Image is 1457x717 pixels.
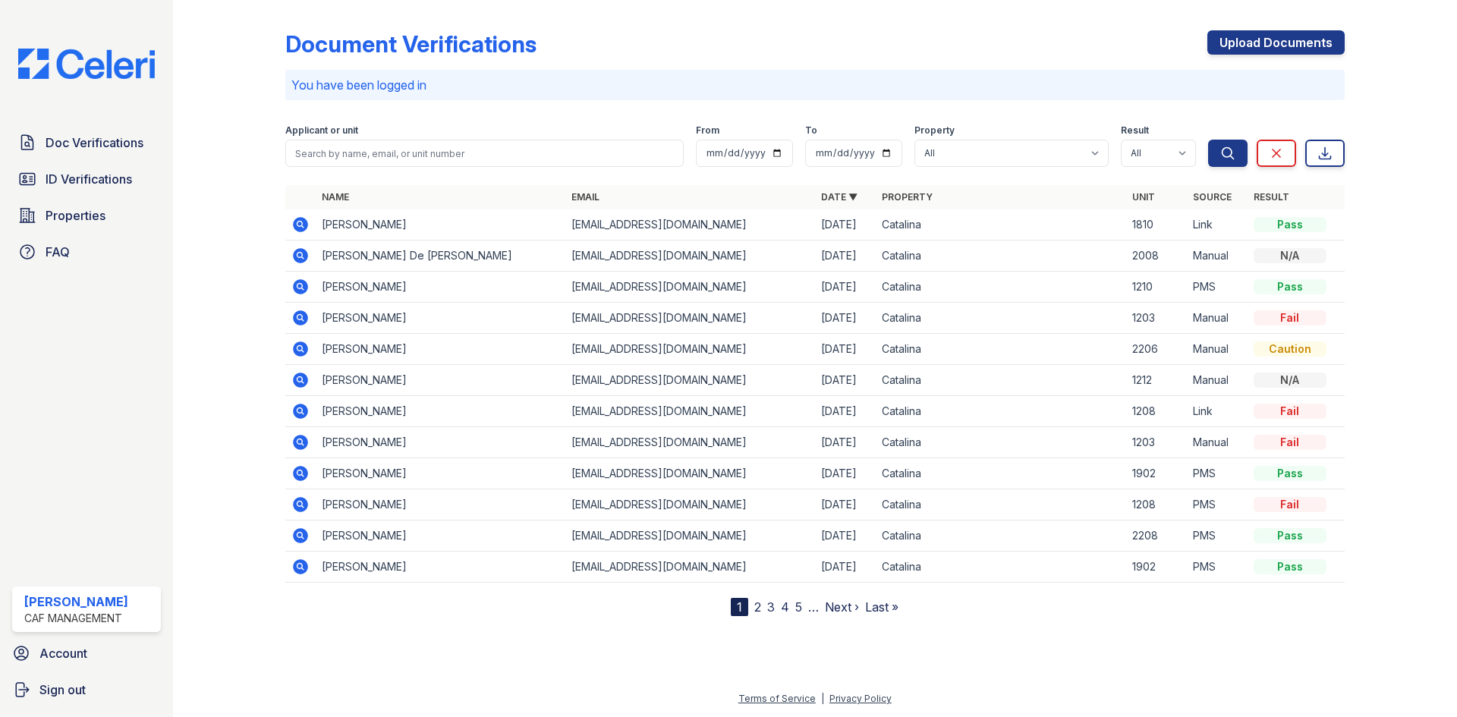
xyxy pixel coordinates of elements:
[815,334,876,365] td: [DATE]
[1254,559,1326,574] div: Pass
[1187,209,1248,241] td: Link
[805,124,817,137] label: To
[1207,30,1345,55] a: Upload Documents
[565,272,815,303] td: [EMAIL_ADDRESS][DOMAIN_NAME]
[316,209,565,241] td: [PERSON_NAME]
[876,334,1125,365] td: Catalina
[1254,435,1326,450] div: Fail
[316,365,565,396] td: [PERSON_NAME]
[754,599,761,615] a: 2
[6,49,167,79] img: CE_Logo_Blue-a8612792a0a2168367f1c8372b55b34899dd931a85d93a1a3d3e32e68fde9ad4.png
[1187,458,1248,489] td: PMS
[1254,217,1326,232] div: Pass
[1126,552,1187,583] td: 1902
[46,243,70,261] span: FAQ
[781,599,789,615] a: 4
[565,241,815,272] td: [EMAIL_ADDRESS][DOMAIN_NAME]
[876,520,1125,552] td: Catalina
[815,241,876,272] td: [DATE]
[876,365,1125,396] td: Catalina
[815,365,876,396] td: [DATE]
[767,599,775,615] a: 3
[316,272,565,303] td: [PERSON_NAME]
[39,681,86,699] span: Sign out
[1254,466,1326,481] div: Pass
[46,134,143,152] span: Doc Verifications
[1126,209,1187,241] td: 1810
[316,303,565,334] td: [PERSON_NAME]
[316,396,565,427] td: [PERSON_NAME]
[876,552,1125,583] td: Catalina
[12,200,161,231] a: Properties
[1254,279,1326,294] div: Pass
[1126,241,1187,272] td: 2008
[565,489,815,520] td: [EMAIL_ADDRESS][DOMAIN_NAME]
[1187,303,1248,334] td: Manual
[815,209,876,241] td: [DATE]
[316,458,565,489] td: [PERSON_NAME]
[316,552,565,583] td: [PERSON_NAME]
[316,489,565,520] td: [PERSON_NAME]
[1126,334,1187,365] td: 2206
[1254,497,1326,512] div: Fail
[291,76,1339,94] p: You have been logged in
[876,241,1125,272] td: Catalina
[1187,365,1248,396] td: Manual
[1187,489,1248,520] td: PMS
[1187,552,1248,583] td: PMS
[876,303,1125,334] td: Catalina
[825,599,859,615] a: Next ›
[1126,458,1187,489] td: 1902
[6,675,167,705] a: Sign out
[1254,310,1326,325] div: Fail
[815,272,876,303] td: [DATE]
[1254,248,1326,263] div: N/A
[876,489,1125,520] td: Catalina
[876,396,1125,427] td: Catalina
[876,427,1125,458] td: Catalina
[1187,334,1248,365] td: Manual
[1254,341,1326,357] div: Caution
[565,396,815,427] td: [EMAIL_ADDRESS][DOMAIN_NAME]
[316,520,565,552] td: [PERSON_NAME]
[815,458,876,489] td: [DATE]
[1132,191,1155,203] a: Unit
[285,140,684,167] input: Search by name, email, or unit number
[1126,489,1187,520] td: 1208
[565,458,815,489] td: [EMAIL_ADDRESS][DOMAIN_NAME]
[821,693,824,704] div: |
[1254,191,1289,203] a: Result
[24,611,128,626] div: CAF Management
[285,30,537,58] div: Document Verifications
[1126,272,1187,303] td: 1210
[316,334,565,365] td: [PERSON_NAME]
[571,191,599,203] a: Email
[1254,528,1326,543] div: Pass
[696,124,719,137] label: From
[12,127,161,158] a: Doc Verifications
[46,170,132,188] span: ID Verifications
[1187,396,1248,427] td: Link
[1121,124,1149,137] label: Result
[876,209,1125,241] td: Catalina
[1126,365,1187,396] td: 1212
[24,593,128,611] div: [PERSON_NAME]
[1126,427,1187,458] td: 1203
[815,520,876,552] td: [DATE]
[1126,520,1187,552] td: 2208
[1187,272,1248,303] td: PMS
[815,303,876,334] td: [DATE]
[565,365,815,396] td: [EMAIL_ADDRESS][DOMAIN_NAME]
[815,489,876,520] td: [DATE]
[565,209,815,241] td: [EMAIL_ADDRESS][DOMAIN_NAME]
[565,520,815,552] td: [EMAIL_ADDRESS][DOMAIN_NAME]
[1193,191,1232,203] a: Source
[876,458,1125,489] td: Catalina
[565,303,815,334] td: [EMAIL_ADDRESS][DOMAIN_NAME]
[914,124,955,137] label: Property
[815,552,876,583] td: [DATE]
[738,693,816,704] a: Terms of Service
[1187,520,1248,552] td: PMS
[565,552,815,583] td: [EMAIL_ADDRESS][DOMAIN_NAME]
